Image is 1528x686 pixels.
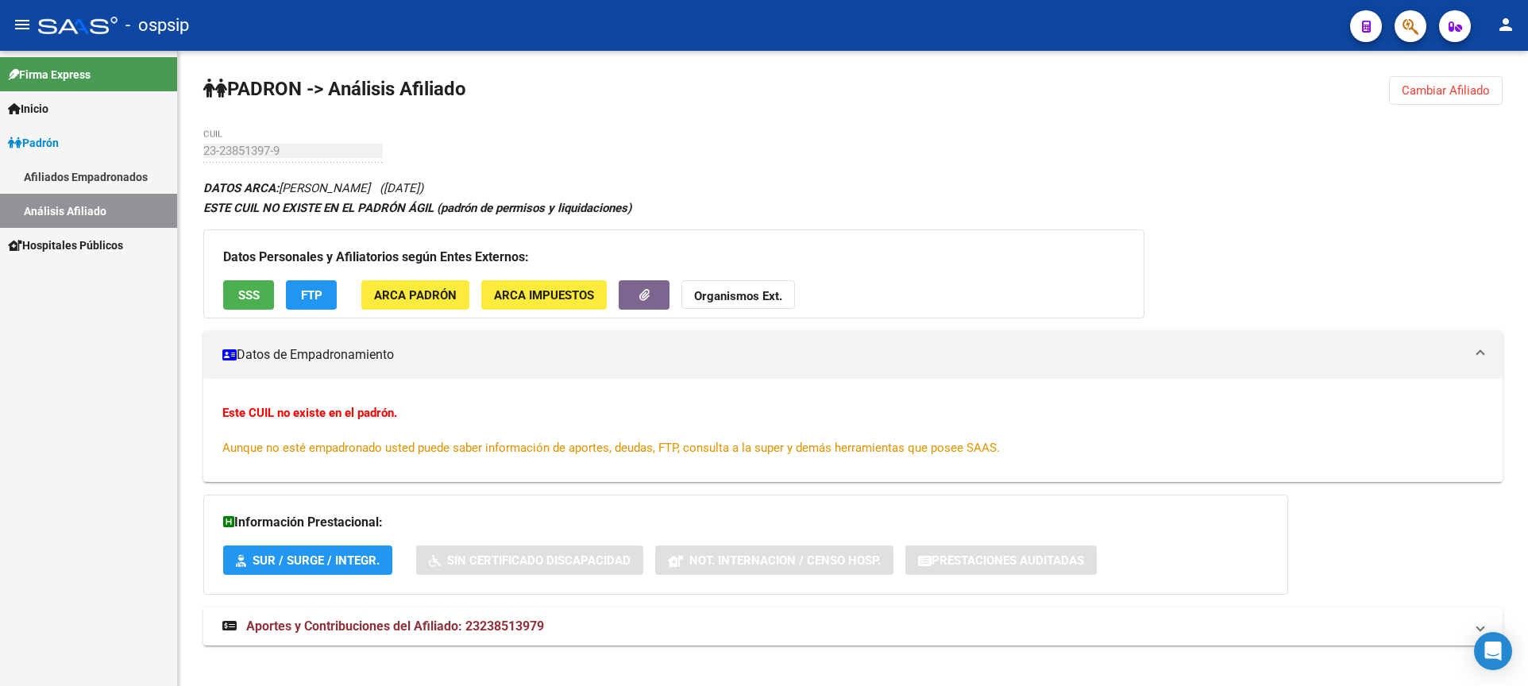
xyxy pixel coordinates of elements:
span: Inicio [8,100,48,118]
mat-panel-title: Datos de Empadronamiento [222,346,1464,364]
h3: Datos Personales y Afiliatorios según Entes Externos: [223,246,1125,268]
strong: Este CUIL no existe en el padrón. [222,406,397,420]
mat-icon: menu [13,15,32,34]
span: Not. Internacion / Censo Hosp. [689,553,881,568]
button: SUR / SURGE / INTEGR. [223,545,392,575]
h3: Información Prestacional: [223,511,1268,534]
span: ([DATE]) [380,181,423,195]
strong: Organismos Ext. [694,289,782,303]
span: Prestaciones Auditadas [932,553,1084,568]
button: Cambiar Afiliado [1389,76,1503,105]
div: Open Intercom Messenger [1474,632,1512,670]
strong: PADRON -> Análisis Afiliado [203,78,466,100]
span: ARCA Padrón [374,288,457,303]
mat-icon: person [1496,15,1515,34]
button: Not. Internacion / Censo Hosp. [655,545,893,575]
strong: ESTE CUIL NO EXISTE EN EL PADRÓN ÁGIL (padrón de permisos y liquidaciones) [203,201,631,215]
span: [PERSON_NAME] [203,181,370,195]
span: SUR / SURGE / INTEGR. [253,553,380,568]
button: Organismos Ext. [681,280,795,310]
span: Sin Certificado Discapacidad [447,553,631,568]
span: ARCA Impuestos [494,288,594,303]
span: Aunque no esté empadronado usted puede saber información de aportes, deudas, FTP, consulta a la s... [222,441,1000,455]
button: ARCA Impuestos [481,280,607,310]
button: SSS [223,280,274,310]
strong: DATOS ARCA: [203,181,279,195]
span: Aportes y Contribuciones del Afiliado: 23238513979 [246,619,544,634]
span: Firma Express [8,66,91,83]
mat-expansion-panel-header: Aportes y Contribuciones del Afiliado: 23238513979 [203,607,1503,646]
span: FTP [301,288,322,303]
button: FTP [286,280,337,310]
button: Sin Certificado Discapacidad [416,545,643,575]
span: - ospsip [125,8,189,43]
span: SSS [238,288,260,303]
div: Datos de Empadronamiento [203,379,1503,482]
span: Padrón [8,134,59,152]
span: Cambiar Afiliado [1402,83,1490,98]
button: Prestaciones Auditadas [905,545,1097,575]
span: Hospitales Públicos [8,237,123,254]
button: ARCA Padrón [361,280,469,310]
mat-expansion-panel-header: Datos de Empadronamiento [203,331,1503,379]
